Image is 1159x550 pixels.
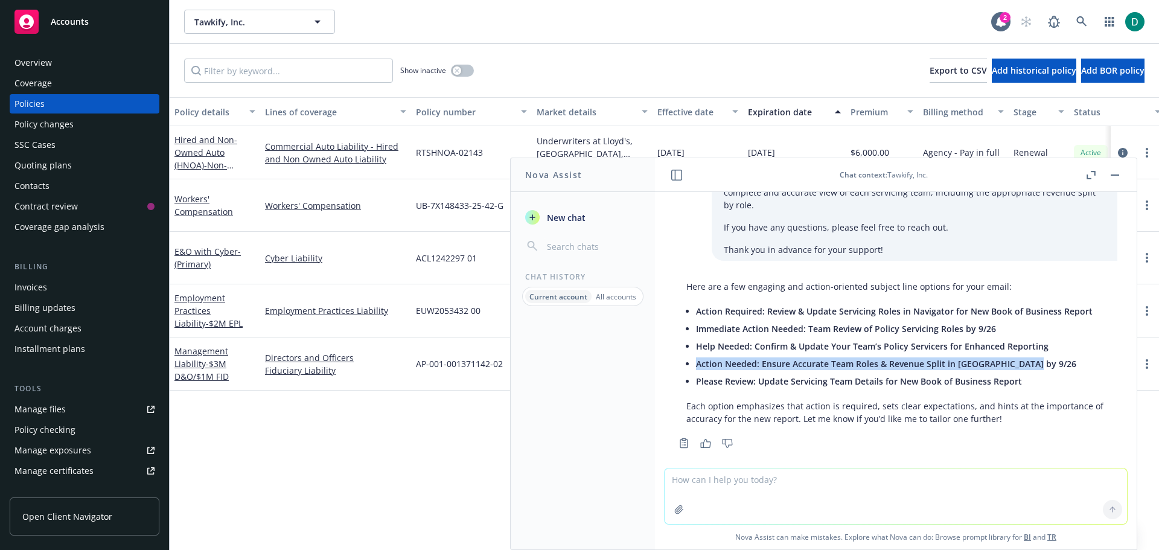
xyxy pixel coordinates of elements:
[1140,198,1154,213] a: more
[520,206,645,228] button: New chat
[265,252,406,264] a: Cyber Liability
[1074,106,1148,118] div: Status
[748,146,775,159] span: [DATE]
[10,5,159,39] a: Accounts
[14,278,47,297] div: Invoices
[532,97,653,126] button: Market details
[14,461,94,481] div: Manage certificates
[170,97,260,126] button: Policy details
[265,106,393,118] div: Lines of coverage
[184,59,393,83] input: Filter by keyword...
[1140,145,1154,160] a: more
[743,97,846,126] button: Expiration date
[1014,10,1038,34] a: Start snowing
[206,318,243,329] span: - $2M EPL
[660,525,1132,549] span: Nova Assist can make mistakes. Explore what Nova can do: Browse prompt library for and
[10,176,159,196] a: Contacts
[696,305,1093,317] span: Action Required: Review & Update Servicing Roles in Navigator for New Book of Business Report
[992,65,1076,76] span: Add historical policy
[851,106,900,118] div: Premium
[260,97,411,126] button: Lines of coverage
[846,97,918,126] button: Premium
[10,217,159,237] a: Coverage gap analysis
[930,59,987,83] button: Export to CSV
[544,211,586,224] span: New chat
[194,16,299,28] span: Tawkify, Inc.
[10,319,159,338] a: Account charges
[10,420,159,440] a: Policy checking
[657,146,685,159] span: [DATE]
[14,339,85,359] div: Installment plans
[930,65,987,76] span: Export to CSV
[51,17,89,27] span: Accounts
[511,272,655,282] div: Chat History
[992,59,1076,83] button: Add historical policy
[1047,532,1056,542] a: TR
[529,292,587,302] p: Current account
[686,280,1105,293] p: Here are a few engaging and action-oriented subject line options for your email:
[10,298,159,318] a: Billing updates
[724,221,1105,234] p: If you have any questions, please feel free to reach out.
[1125,12,1145,31] img: photo
[416,106,514,118] div: Policy number
[10,339,159,359] a: Installment plans
[265,199,406,212] a: Workers' Compensation
[696,358,1076,369] span: Action Needed: Ensure Accurate Team Roles & Revenue Split in [GEOGRAPHIC_DATA] by 9/26
[1014,106,1051,118] div: Stage
[596,292,636,302] p: All accounts
[657,106,725,118] div: Effective date
[10,383,159,395] div: Tools
[10,278,159,297] a: Invoices
[10,197,159,216] a: Contract review
[174,134,237,196] a: Hired and Non-Owned Auto (HNOA)
[184,10,335,34] button: Tawkify, Inc.
[537,106,634,118] div: Market details
[10,74,159,93] a: Coverage
[14,217,104,237] div: Coverage gap analysis
[696,376,1022,387] span: Please Review: Update Servicing Team Details for New Book of Business Report
[14,319,81,338] div: Account charges
[14,400,66,419] div: Manage files
[10,53,159,72] a: Overview
[686,400,1105,425] p: Each option emphasizes that action is required, sets clear expectations, and hints at the importa...
[10,94,159,114] a: Policies
[1081,59,1145,83] button: Add BOR policy
[678,438,689,449] svg: Copy to clipboard
[265,364,406,377] a: Fiduciary Liability
[10,400,159,419] a: Manage files
[718,435,737,452] button: Thumbs down
[1140,357,1154,371] a: more
[1000,12,1011,23] div: 2
[1070,10,1094,34] a: Search
[14,53,52,72] div: Overview
[265,304,406,317] a: Employment Practices Liability
[174,193,233,217] a: Workers' Compensation
[918,97,1009,126] button: Billing method
[653,97,743,126] button: Effective date
[174,106,242,118] div: Policy details
[1009,97,1069,126] button: Stage
[411,97,532,126] button: Policy number
[14,74,52,93] div: Coverage
[10,441,159,460] a: Manage exposures
[14,298,75,318] div: Billing updates
[14,441,91,460] div: Manage exposures
[1081,65,1145,76] span: Add BOR policy
[416,199,503,212] span: UB-7X148433-25-42-G
[14,176,49,196] div: Contacts
[840,170,886,180] span: Chat context
[1042,10,1066,34] a: Report a Bug
[696,341,1049,352] span: Help Needed: Confirm & Update Your Team’s Policy Servicers for Enhanced Reporting
[1014,146,1048,159] span: Renewal
[14,197,78,216] div: Contract review
[22,510,112,523] span: Open Client Navigator
[537,135,648,160] div: Underwriters at Lloyd's, [GEOGRAPHIC_DATA], [PERSON_NAME] of [GEOGRAPHIC_DATA], RT Specialty Insu...
[265,351,406,364] a: Directors and Officers
[14,156,72,175] div: Quoting plans
[923,106,991,118] div: Billing method
[1097,10,1122,34] a: Switch app
[416,252,477,264] span: ACL1242297 01
[14,94,45,114] div: Policies
[684,170,1084,180] div: : Tawkify, Inc.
